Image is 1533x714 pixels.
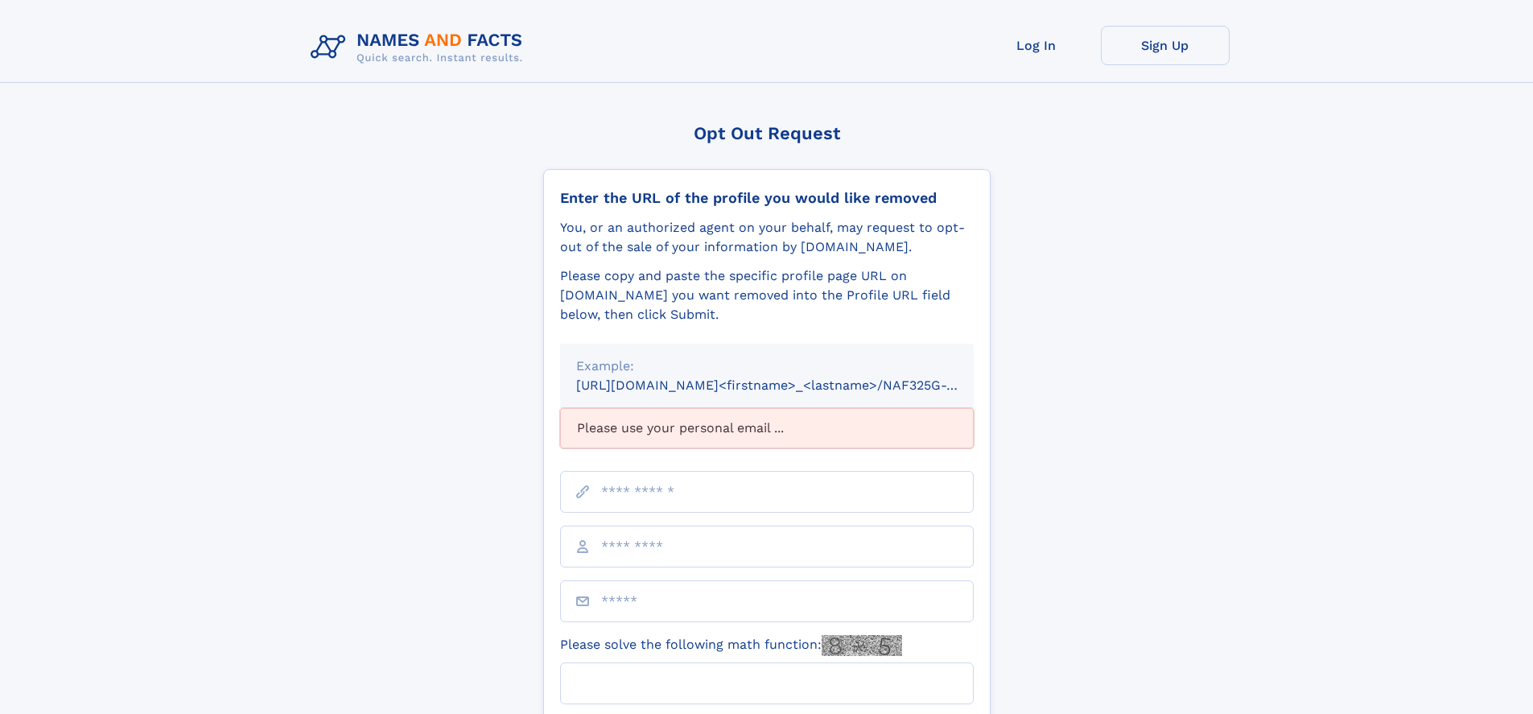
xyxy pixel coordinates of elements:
a: Sign Up [1101,26,1230,65]
div: Opt Out Request [543,123,991,143]
label: Please solve the following math function: [560,635,902,656]
div: You, or an authorized agent on your behalf, may request to opt-out of the sale of your informatio... [560,218,974,257]
small: [URL][DOMAIN_NAME]<firstname>_<lastname>/NAF325G-xxxxxxxx [576,378,1004,393]
div: Please copy and paste the specific profile page URL on [DOMAIN_NAME] you want removed into the Pr... [560,266,974,324]
div: Please use your personal email ... [560,408,974,448]
div: Enter the URL of the profile you would like removed [560,189,974,207]
a: Log In [972,26,1101,65]
div: Example: [576,357,958,376]
img: Logo Names and Facts [304,26,536,69]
